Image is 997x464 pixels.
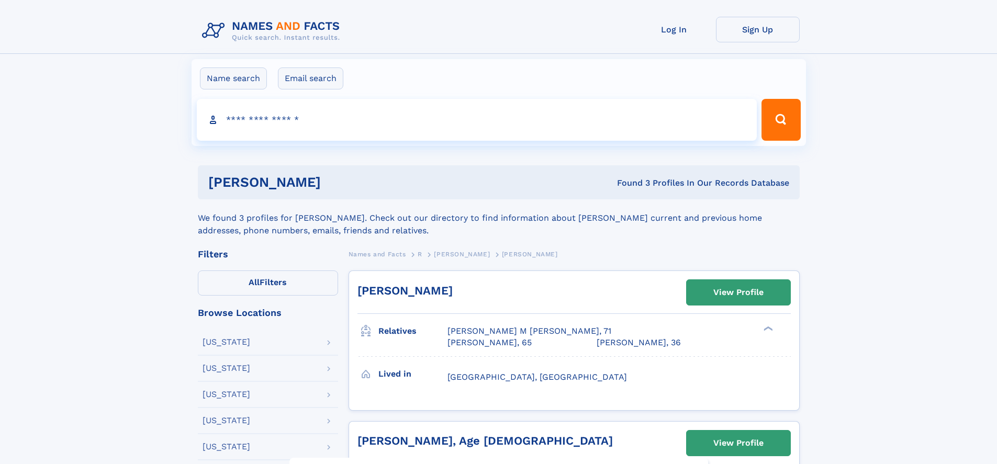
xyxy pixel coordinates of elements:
div: View Profile [713,431,764,455]
label: Email search [278,67,343,89]
a: View Profile [687,280,790,305]
a: [PERSON_NAME] [434,247,490,261]
a: Log In [632,17,716,42]
a: [PERSON_NAME] M [PERSON_NAME], 71 [447,325,611,337]
div: Filters [198,250,338,259]
h1: [PERSON_NAME] [208,176,469,189]
a: [PERSON_NAME], 65 [447,337,532,348]
input: search input [197,99,757,141]
span: [PERSON_NAME] [502,251,558,258]
a: View Profile [687,431,790,456]
a: Names and Facts [349,247,406,261]
label: Filters [198,270,338,296]
a: R [418,247,422,261]
div: Browse Locations [198,308,338,318]
div: [US_STATE] [203,364,250,372]
div: Found 3 Profiles In Our Records Database [469,177,789,189]
a: [PERSON_NAME] [357,284,453,297]
div: [US_STATE] [203,390,250,399]
div: [US_STATE] [203,338,250,346]
div: [US_STATE] [203,416,250,425]
label: Name search [200,67,267,89]
div: ❯ [761,325,774,332]
span: R [418,251,422,258]
div: We found 3 profiles for [PERSON_NAME]. Check out our directory to find information about [PERSON_... [198,199,800,237]
a: [PERSON_NAME], Age [DEMOGRAPHIC_DATA] [357,434,613,447]
a: [PERSON_NAME], 36 [597,337,681,348]
div: [US_STATE] [203,443,250,451]
h3: Lived in [378,365,447,383]
button: Search Button [761,99,800,141]
span: All [249,277,260,287]
div: View Profile [713,280,764,304]
img: Logo Names and Facts [198,17,349,45]
a: Sign Up [716,17,800,42]
span: [GEOGRAPHIC_DATA], [GEOGRAPHIC_DATA] [447,372,627,382]
h3: Relatives [378,322,447,340]
span: [PERSON_NAME] [434,251,490,258]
